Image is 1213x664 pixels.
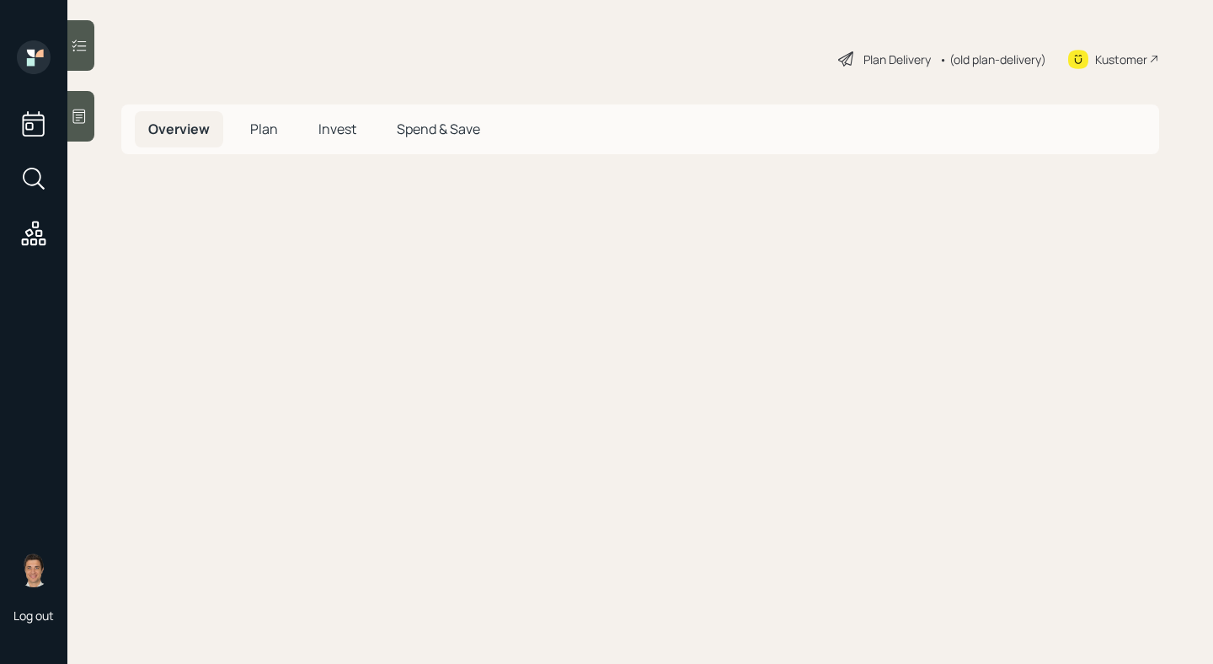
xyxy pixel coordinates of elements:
[13,608,54,624] div: Log out
[17,554,51,587] img: tyler-end-headshot.png
[148,120,210,138] span: Overview
[1095,51,1147,68] div: Kustomer
[863,51,931,68] div: Plan Delivery
[318,120,356,138] span: Invest
[939,51,1046,68] div: • (old plan-delivery)
[397,120,480,138] span: Spend & Save
[250,120,278,138] span: Plan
